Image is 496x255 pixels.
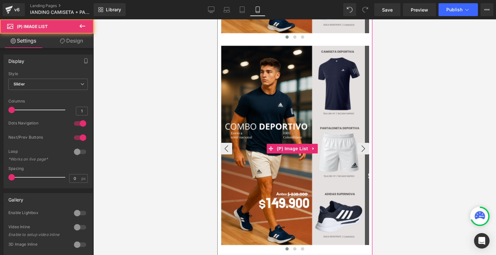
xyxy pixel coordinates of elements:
a: Mobile [250,3,265,16]
a: v6 [3,3,25,16]
button: Undo [343,3,356,16]
div: 3D Image Inline [8,242,67,249]
span: px [81,176,87,181]
a: Expand / Collapse [92,124,100,134]
span: Save [382,6,393,13]
a: New Library [94,3,126,16]
div: Gallery [8,193,23,202]
div: Dots Navigation [8,121,67,127]
span: (P) Image List [58,124,92,134]
span: lANDING CAMISETA + PANTALONETA + ZAPATOS [30,10,92,15]
button: More [480,3,493,16]
img: Cam Azul + Novak Blanca + S, Nova [148,26,291,226]
div: Video Inline [8,224,67,231]
button: Redo [359,3,372,16]
div: Display [8,55,24,64]
a: Landing Pages [30,3,104,8]
div: Loop [8,149,67,156]
a: Laptop [219,3,234,16]
span: Preview [411,6,428,13]
div: Open Intercom Messenger [474,233,490,249]
div: Style [8,72,88,76]
a: Desktop [203,3,219,16]
div: Enable Lightbox [8,210,67,217]
div: Spacing [8,166,88,171]
span: Library [106,7,121,13]
a: Design [48,34,95,48]
a: Tablet [234,3,250,16]
div: Next/Prev Buttons [8,135,67,142]
span: (P) Image List [17,24,48,29]
button: Publish [439,3,478,16]
span: Publish [446,7,462,12]
div: v6 [13,5,21,14]
div: Enable to setup video inline [8,232,67,237]
div: Columns [8,99,88,103]
div: *Works on live page* [8,157,67,162]
b: Slider [14,82,25,86]
img: Cam Azul + Novak Blanca + S, Nova [4,26,148,226]
a: Preview [403,3,436,16]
